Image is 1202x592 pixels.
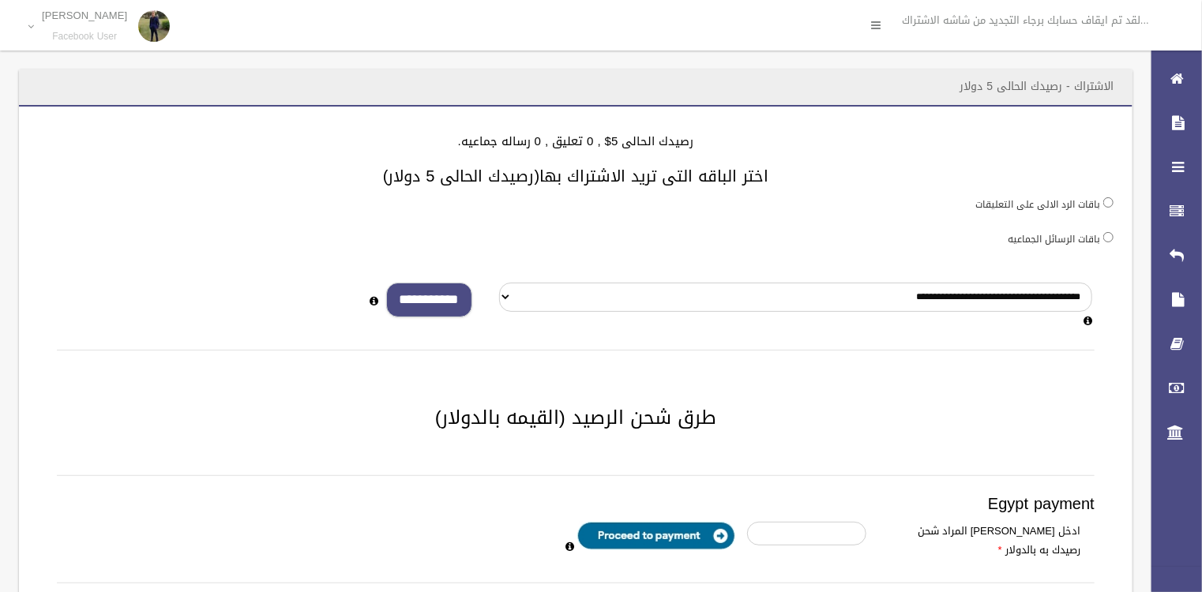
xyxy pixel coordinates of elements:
label: باقات الرد الالى على التعليقات [975,196,1100,213]
h3: اختر الباقه التى تريد الاشتراك بها(رصيدك الحالى 5 دولار) [38,167,1114,185]
small: Facebook User [42,31,127,43]
header: الاشتراك - رصيدك الحالى 5 دولار [941,71,1133,102]
label: باقات الرسائل الجماعيه [1008,230,1100,248]
label: ادخل [PERSON_NAME] المراد شحن رصيدك به بالدولار [878,522,1092,560]
h4: رصيدك الحالى 5$ , 0 تعليق , 0 رساله جماعيه. [38,135,1114,148]
h2: طرق شحن الرصيد (القيمه بالدولار) [38,407,1114,428]
h3: Egypt payment [57,495,1095,512]
p: [PERSON_NAME] [42,9,127,21]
